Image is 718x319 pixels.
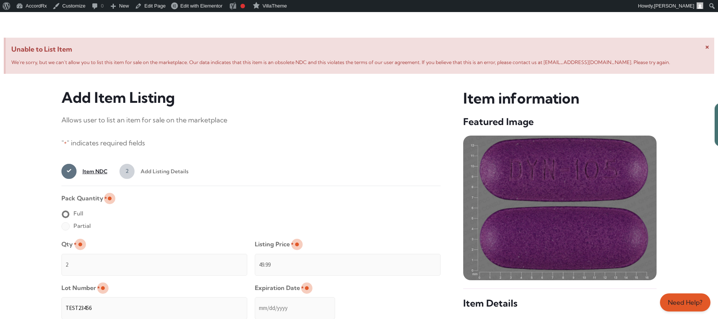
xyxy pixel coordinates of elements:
legend: Pack Quantity [61,192,107,205]
label: Full [61,208,83,220]
label: Listing Price [255,238,294,250]
span: Add Listing Details [135,164,188,179]
h3: Item information [463,89,657,108]
span: [PERSON_NAME] [654,3,694,9]
a: Need Help? [660,293,710,311]
h5: Featured Image [463,116,657,128]
label: Lot Number [61,282,100,294]
span: Unable to List Item [11,43,709,55]
p: " " indicates required fields [61,137,441,150]
h3: Add Item Listing [61,89,441,107]
p: Allows user to list an item for sale on the marketplace [61,114,441,126]
span: Item NDC [77,164,107,179]
h5: Item Details [463,297,657,310]
span: 1 [61,164,77,179]
a: 1Item NDC [61,164,107,179]
input: mm/dd/yyyy [255,297,335,319]
label: Partial [61,220,91,232]
span: Edit with Elementor [180,3,222,9]
span: We’re sorry, but we can’t allow you to list this item for sale on the marketplace. Our data indic... [11,59,670,65]
label: Expiration Date [255,282,304,294]
label: Qty [61,238,77,250]
span: 2 [119,164,135,179]
span: × [705,41,709,51]
div: Focus keyphrase not set [240,4,245,8]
